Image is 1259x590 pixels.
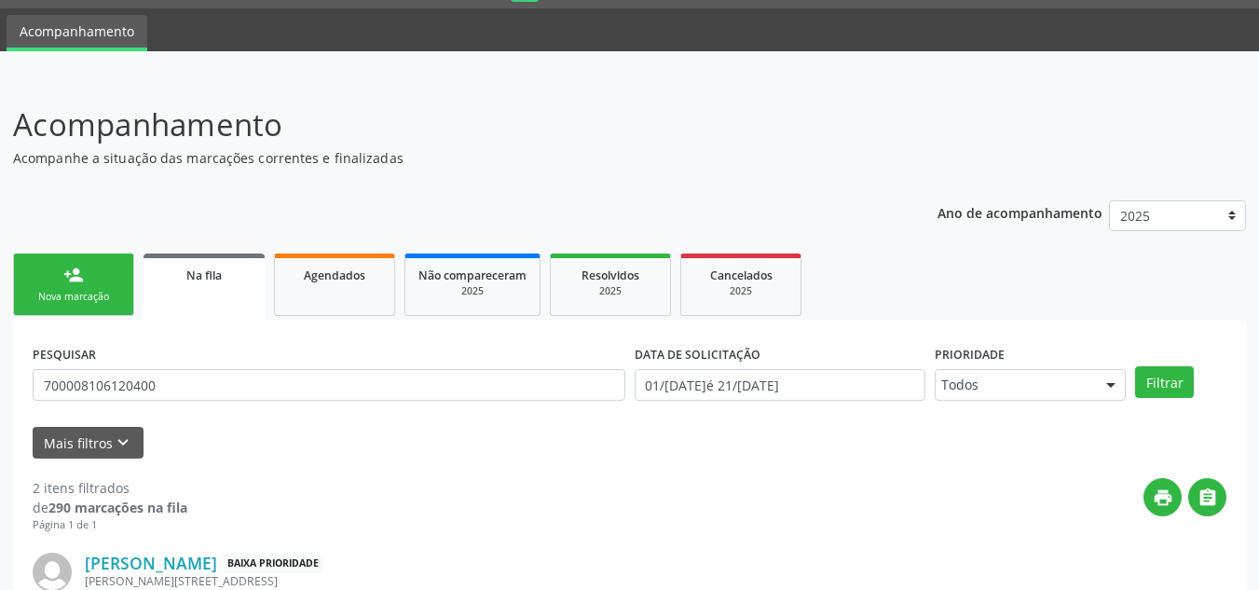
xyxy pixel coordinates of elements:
p: Acompanhamento [13,102,876,148]
input: Selecione um intervalo [635,369,926,401]
div: de [33,498,187,517]
i: keyboard_arrow_down [113,432,133,453]
label: Prioridade [935,340,1005,369]
input: Nome, CNS [33,369,625,401]
span: Não compareceram [418,268,527,283]
div: person_add [63,265,84,285]
p: Acompanhe a situação das marcações correntes e finalizadas [13,148,876,168]
button: Filtrar [1135,366,1194,398]
span: Na fila [186,268,222,283]
label: PESQUISAR [33,340,96,369]
div: 2025 [694,284,787,298]
strong: 290 marcações na fila [48,499,187,516]
span: Baixa Prioridade [224,554,322,573]
div: 2025 [418,284,527,298]
i: print [1153,487,1173,508]
div: Página 1 de 1 [33,517,187,533]
i:  [1197,487,1218,508]
p: Ano de acompanhamento [937,200,1102,224]
span: Cancelados [710,268,773,283]
button:  [1188,478,1226,516]
div: [PERSON_NAME][STREET_ADDRESS] [85,573,947,589]
a: Acompanhamento [7,15,147,51]
span: Resolvidos [582,268,639,283]
div: Nova marcação [27,290,120,304]
span: Agendados [304,268,365,283]
label: DATA DE SOLICITAÇÃO [635,340,760,369]
span: Todos [941,376,1088,394]
button: Mais filtroskeyboard_arrow_down [33,427,144,460]
div: 2025 [564,284,657,298]
div: 2 itens filtrados [33,478,187,498]
a: [PERSON_NAME] [85,553,217,573]
button: print [1143,478,1182,516]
